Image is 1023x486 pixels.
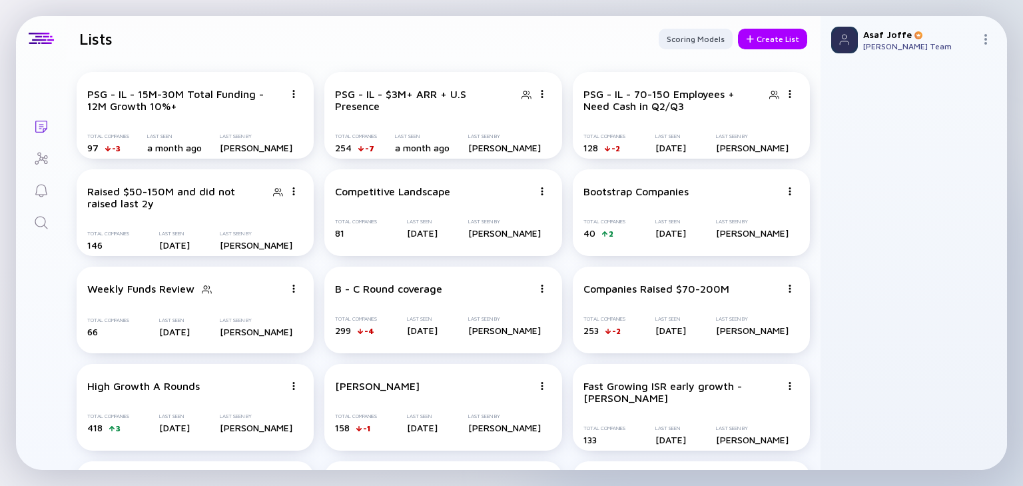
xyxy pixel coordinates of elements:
[655,219,686,225] div: Last Seen
[290,285,298,293] img: Menu
[335,380,420,392] div: [PERSON_NAME]
[583,185,689,197] div: Bootstrap Companies
[87,142,99,153] span: 97
[220,142,292,153] div: [PERSON_NAME]
[407,227,438,239] div: [DATE]
[538,90,546,98] img: Menu
[220,239,292,251] div: [PERSON_NAME]
[583,133,625,139] div: Total Companies
[407,413,438,419] div: Last Seen
[583,425,625,431] div: Total Companies
[335,413,377,419] div: Total Companies
[738,29,807,49] button: Create List
[87,133,129,139] div: Total Companies
[786,285,794,293] img: Menu
[159,326,190,337] div: [DATE]
[716,219,789,225] div: Last Seen By
[583,227,595,239] span: 40
[863,41,975,51] div: [PERSON_NAME] Team
[220,231,292,237] div: Last Seen By
[583,219,625,225] div: Total Companies
[220,133,292,139] div: Last Seen By
[786,187,794,195] img: Menu
[87,185,266,209] div: Raised $50-150M and did not raised last 2y
[583,88,762,112] div: PSG - IL - 70-150 Employees + Need Cash in Q2/Q3
[16,109,66,141] a: Lists
[611,143,620,153] div: -2
[655,142,686,153] div: [DATE]
[16,173,66,205] a: Reminders
[655,227,686,239] div: [DATE]
[290,90,298,98] img: Menu
[583,325,599,336] span: 253
[159,231,190,237] div: Last Seen
[583,380,781,404] div: Fast Growing ISR early growth - [PERSON_NAME]
[159,422,190,433] div: [DATE]
[786,382,794,390] img: Menu
[716,325,789,336] div: [PERSON_NAME]
[583,142,598,153] span: 128
[335,133,377,139] div: Total Companies
[716,434,789,445] div: [PERSON_NAME]
[538,285,546,293] img: Menu
[716,227,789,239] div: [PERSON_NAME]
[364,326,374,336] div: -4
[468,142,541,153] div: [PERSON_NAME]
[716,425,789,431] div: Last Seen By
[583,283,729,295] div: Companies Raised $70-200M
[583,316,625,322] div: Total Companies
[716,133,789,139] div: Last Seen By
[468,219,541,225] div: Last Seen By
[980,34,991,45] img: Menu
[335,422,350,433] span: 158
[220,326,292,337] div: [PERSON_NAME]
[87,380,200,392] div: High Growth A Rounds
[87,283,194,295] div: Weekly Funds Review
[220,422,292,433] div: [PERSON_NAME]
[538,382,546,390] img: Menu
[538,187,546,195] img: Menu
[335,283,442,295] div: B - C Round coverage
[612,326,621,336] div: -2
[831,27,858,53] img: Profile Picture
[335,316,377,322] div: Total Companies
[335,227,344,239] span: 81
[335,185,450,197] div: Competitive Landscape
[655,425,686,431] div: Last Seen
[363,423,370,433] div: -1
[87,326,98,337] span: 66
[112,143,121,153] div: -3
[786,90,794,98] img: Menu
[159,413,190,419] div: Last Seen
[468,133,541,139] div: Last Seen By
[147,142,202,153] div: a month ago
[335,88,513,112] div: PSG - IL - $3M+ ARR + U.S Presence
[87,317,129,323] div: Total Companies
[863,29,975,40] div: Asaf Joffe
[116,423,121,433] div: 3
[407,316,438,322] div: Last Seen
[220,413,292,419] div: Last Seen By
[290,187,298,195] img: Menu
[220,317,292,323] div: Last Seen By
[659,29,733,49] button: Scoring Models
[87,239,103,251] span: 146
[290,382,298,390] img: Menu
[16,141,66,173] a: Investor Map
[87,231,129,237] div: Total Companies
[468,227,541,239] div: [PERSON_NAME]
[583,434,597,445] span: 133
[159,317,190,323] div: Last Seen
[159,239,190,251] div: [DATE]
[716,316,789,322] div: Last Seen By
[87,413,129,419] div: Total Companies
[147,133,202,139] div: Last Seen
[655,434,686,445] div: [DATE]
[395,133,450,139] div: Last Seen
[655,133,686,139] div: Last Seen
[365,143,374,153] div: -7
[407,422,438,433] div: [DATE]
[16,205,66,237] a: Search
